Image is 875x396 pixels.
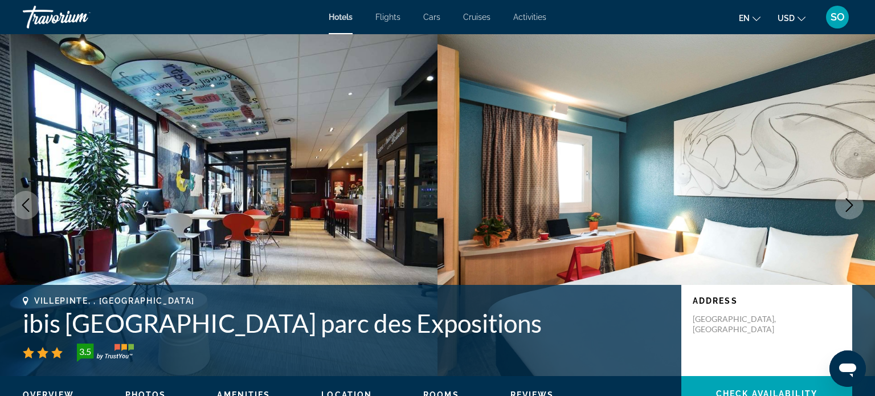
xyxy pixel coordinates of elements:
span: SO [831,11,845,23]
a: Cruises [463,13,490,22]
iframe: Schaltfläche zum Öffnen des Messaging-Fensters [829,350,866,387]
img: trustyou-badge-hor.svg [77,344,134,362]
a: Activities [513,13,546,22]
p: Address [693,296,841,305]
p: [GEOGRAPHIC_DATA], [GEOGRAPHIC_DATA] [693,314,784,334]
a: Cars [423,13,440,22]
span: USD [778,14,795,23]
h1: ibis [GEOGRAPHIC_DATA] parc des Expositions [23,308,670,338]
button: Change currency [778,10,806,26]
button: User Menu [823,5,852,29]
button: Previous image [11,191,40,219]
a: Flights [375,13,400,22]
a: Hotels [329,13,353,22]
span: Villepinte, , [GEOGRAPHIC_DATA] [34,296,195,305]
button: Next image [835,191,864,219]
button: Change language [739,10,760,26]
a: Travorium [23,2,137,32]
span: en [739,14,750,23]
div: 3.5 [73,345,96,358]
